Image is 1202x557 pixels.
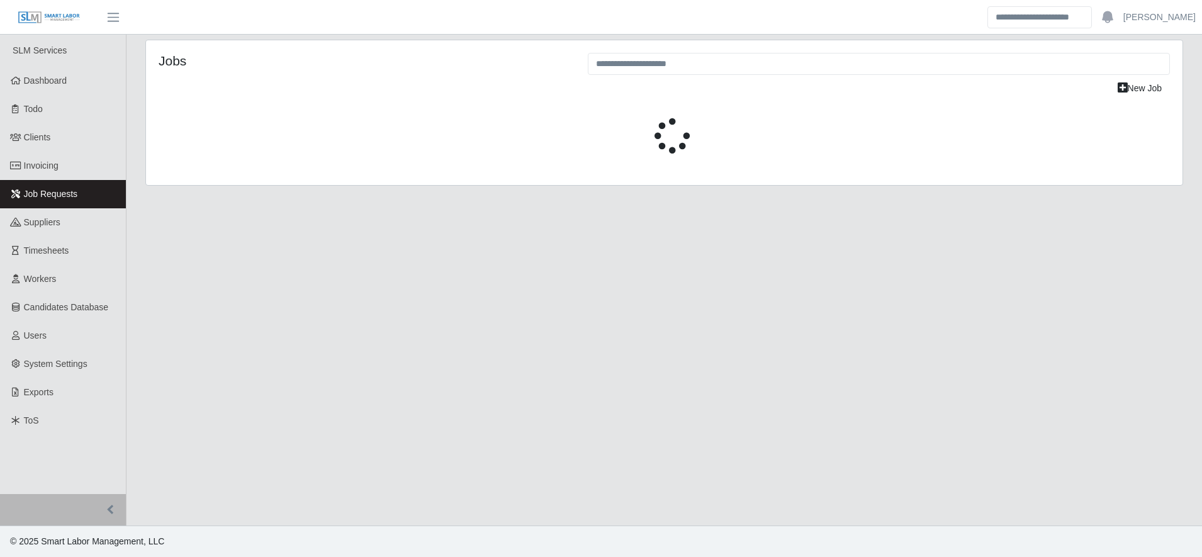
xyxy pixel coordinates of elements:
[24,104,43,114] span: Todo
[24,245,69,256] span: Timesheets
[18,11,81,25] img: SLM Logo
[24,160,59,171] span: Invoicing
[24,132,51,142] span: Clients
[24,330,47,340] span: Users
[1123,11,1196,24] a: [PERSON_NAME]
[24,415,39,425] span: ToS
[159,53,569,69] h4: Jobs
[24,274,57,284] span: Workers
[10,536,164,546] span: © 2025 Smart Labor Management, LLC
[24,217,60,227] span: Suppliers
[24,302,109,312] span: Candidates Database
[1109,77,1170,99] a: New Job
[13,45,67,55] span: SLM Services
[24,76,67,86] span: Dashboard
[24,387,53,397] span: Exports
[24,359,87,369] span: System Settings
[24,189,78,199] span: Job Requests
[987,6,1092,28] input: Search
